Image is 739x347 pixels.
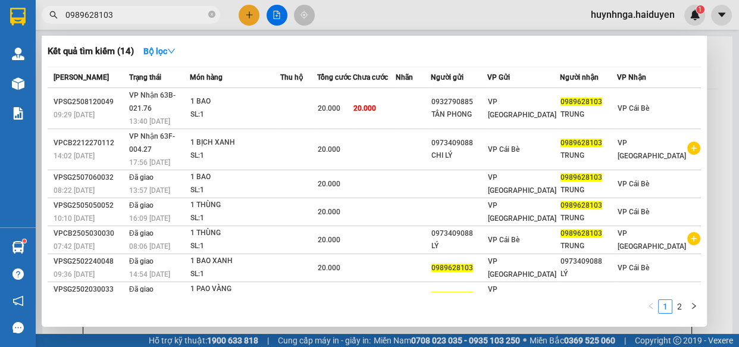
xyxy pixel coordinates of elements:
span: 20.000 [318,292,340,300]
span: 20.000 [318,208,340,216]
div: SL: 1 [190,108,280,121]
span: VP [GEOGRAPHIC_DATA] [488,257,556,279]
span: Thu hộ [280,73,303,82]
span: VP Nhận 63F-004.27 [129,132,175,154]
li: Next Page [687,299,701,314]
div: VPSG2502240048 [54,255,126,268]
span: Người gửi [431,73,464,82]
span: VP Nhận [617,73,646,82]
span: close-circle [208,10,215,21]
img: warehouse-icon [12,241,24,254]
span: Nhãn [396,73,413,82]
span: Món hàng [190,73,223,82]
div: SL: 1 [190,240,280,253]
span: 0989628103 [560,229,602,237]
div: 1 PAO VÀNG [190,283,280,296]
span: [PERSON_NAME] [54,73,109,82]
span: 09:29 [DATE] [54,111,95,119]
span: 14:02 [DATE] [54,152,95,160]
div: VPCB2212270112 [54,137,126,149]
div: TRUNG [560,149,616,162]
span: plus-circle [687,142,700,155]
span: VP Cái Bè [488,145,519,154]
span: plus-circle [687,232,700,245]
div: TRUNG [560,108,616,121]
span: VP [GEOGRAPHIC_DATA] [488,201,556,223]
span: VP Cái Bè [618,264,649,272]
div: 0973409088 [431,227,487,240]
div: LÝ [431,240,487,252]
span: left [647,302,655,310]
div: 0973409088 [560,290,616,302]
div: TÂN PHONG [431,108,487,121]
span: VP Cái Bè [618,292,649,300]
sup: 1 [23,239,26,243]
span: 0989628103 [560,201,602,210]
div: 1 BAO [190,171,280,184]
div: VPCB2505030030 [54,227,126,240]
span: 14:54 [DATE] [129,270,170,279]
span: VP [GEOGRAPHIC_DATA] [618,229,686,251]
div: SL: 1 [190,268,280,281]
span: 0989628103 [431,264,473,272]
span: VP [GEOGRAPHIC_DATA] [488,285,556,307]
span: VP [GEOGRAPHIC_DATA] [488,98,556,119]
span: Đã giao [129,285,154,293]
span: Trạng thái [129,73,161,82]
img: logo-vxr [10,8,26,26]
div: TRUNG [560,212,616,224]
div: VPSG2508120049 [54,96,126,108]
span: 0989628103 [560,98,602,106]
span: question-circle [12,268,24,280]
span: 16:09 [DATE] [129,214,170,223]
span: Đã giao [129,201,154,210]
span: VP Gửi [487,73,510,82]
div: 1 BAO [190,95,280,108]
div: SL: 1 [190,184,280,197]
img: warehouse-icon [12,77,24,90]
div: 1 BỊCH XANH [190,136,280,149]
span: 20.000 [318,236,340,244]
div: VPSG2507060032 [54,171,126,184]
span: VP [GEOGRAPHIC_DATA] [618,139,686,160]
span: close-circle [208,11,215,18]
div: SL: 1 [190,212,280,225]
h3: Kết quả tìm kiếm ( 14 ) [48,45,134,58]
span: message [12,322,24,333]
div: VPSG2502030033 [54,283,126,296]
button: left [644,299,658,314]
a: 1 [659,300,672,313]
button: right [687,299,701,314]
button: Bộ lọcdown [134,42,185,61]
span: VP Nhận 63B-021.76 [129,91,176,112]
input: Tìm tên, số ĐT hoặc mã đơn [65,8,206,21]
span: 20.000 [318,180,340,188]
span: VP [GEOGRAPHIC_DATA] [488,173,556,195]
span: 08:06 [DATE] [129,242,170,251]
li: 2 [672,299,687,314]
span: Người nhận [560,73,599,82]
div: 0932790885 [431,96,487,108]
img: warehouse-icon [12,48,24,60]
span: 17:56 [DATE] [129,158,170,167]
span: 13:57 [DATE] [129,186,170,195]
div: LÝ [560,268,616,280]
span: 20.000 [318,145,340,154]
span: Tổng cước [317,73,351,82]
div: VPSG2505050052 [54,199,126,212]
li: Previous Page [644,299,658,314]
span: 10:10 [DATE] [54,214,95,223]
div: 1 BAO XANH [190,255,280,268]
div: 1 THÙNG [190,227,280,240]
span: 20.000 [353,104,376,112]
span: 20.000 [318,264,340,272]
span: VP Cái Bè [488,236,519,244]
span: VP Cái Bè [618,104,649,112]
div: 1 THÙNG [190,199,280,212]
span: VP Cái Bè [618,208,649,216]
span: 09:36 [DATE] [54,270,95,279]
span: search [49,11,58,19]
span: down [167,47,176,55]
span: Đã giao [129,229,154,237]
div: TRUNG [560,240,616,252]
